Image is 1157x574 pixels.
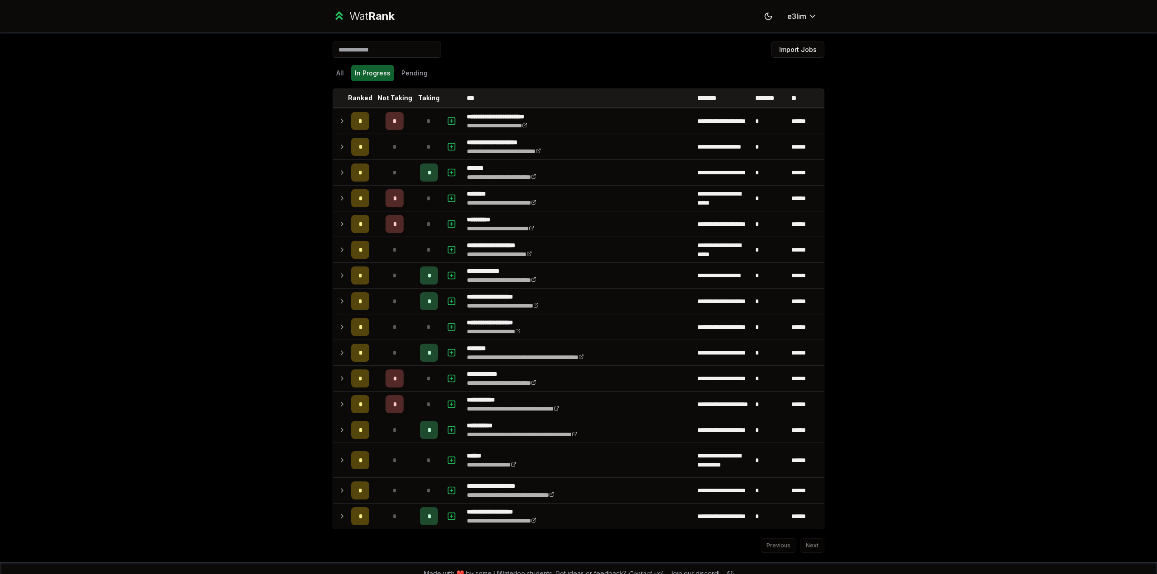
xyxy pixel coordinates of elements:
p: Taking [418,93,440,103]
div: Wat [349,9,395,23]
p: Not Taking [377,93,412,103]
button: Import Jobs [771,42,824,58]
button: e3lim [780,8,824,24]
p: Ranked [348,93,372,103]
span: Rank [368,9,395,23]
button: All [333,65,348,81]
button: In Progress [351,65,394,81]
button: Pending [398,65,431,81]
span: e3lim [787,11,806,22]
a: WatRank [333,9,395,23]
